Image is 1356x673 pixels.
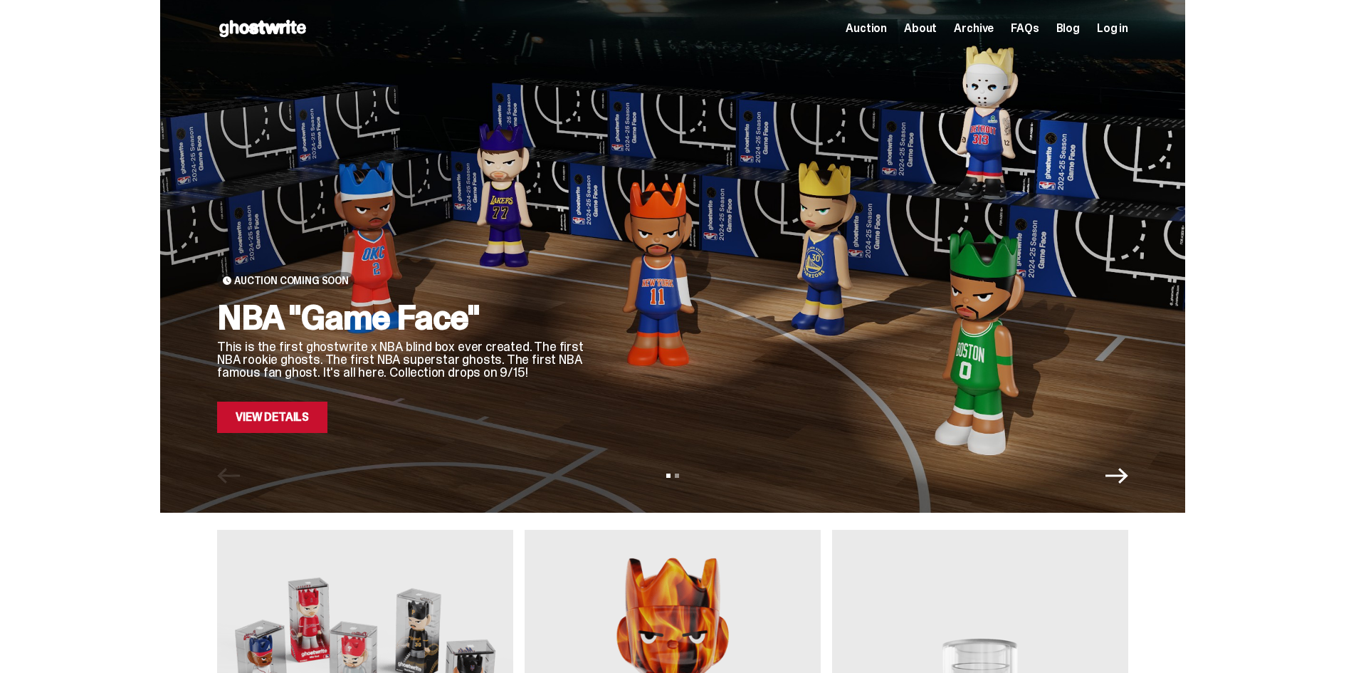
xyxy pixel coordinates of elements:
button: View slide 1 [666,474,671,478]
p: This is the first ghostwrite x NBA blind box ever created. The first NBA rookie ghosts. The first... [217,340,587,379]
a: Auction [846,23,887,34]
a: About [904,23,937,34]
a: Log in [1097,23,1128,34]
button: Next [1105,464,1128,487]
a: FAQs [1011,23,1039,34]
h2: NBA "Game Face" [217,301,587,335]
a: View Details [217,402,327,433]
a: Blog [1056,23,1080,34]
span: Auction Coming Soon [234,275,349,286]
button: View slide 2 [675,474,679,478]
a: Archive [954,23,994,34]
